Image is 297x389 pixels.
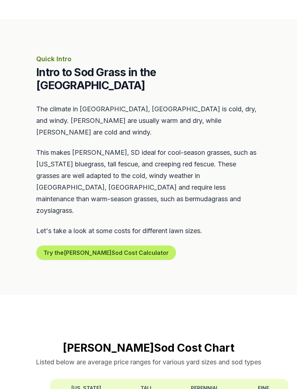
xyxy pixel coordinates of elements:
p: Let's take a look at some costs for different lawn sizes. [36,225,261,237]
p: Quick Intro [36,54,261,65]
button: Try the[PERSON_NAME]Sod Cost Calculator [36,246,176,260]
h2: Intro to Sod Grass in the [GEOGRAPHIC_DATA] [36,66,261,92]
p: This makes [PERSON_NAME], SD ideal for cool-season grasses, such as [US_STATE] bluegrass, tall fe... [36,147,261,217]
p: The climate in [GEOGRAPHIC_DATA], [GEOGRAPHIC_DATA] is cold, dry, and windy. [PERSON_NAME] are us... [36,104,261,138]
p: Listed below are average price ranges for various yard sizes and sod types [9,357,288,368]
h2: [PERSON_NAME] Sod Cost Chart [9,342,288,355]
